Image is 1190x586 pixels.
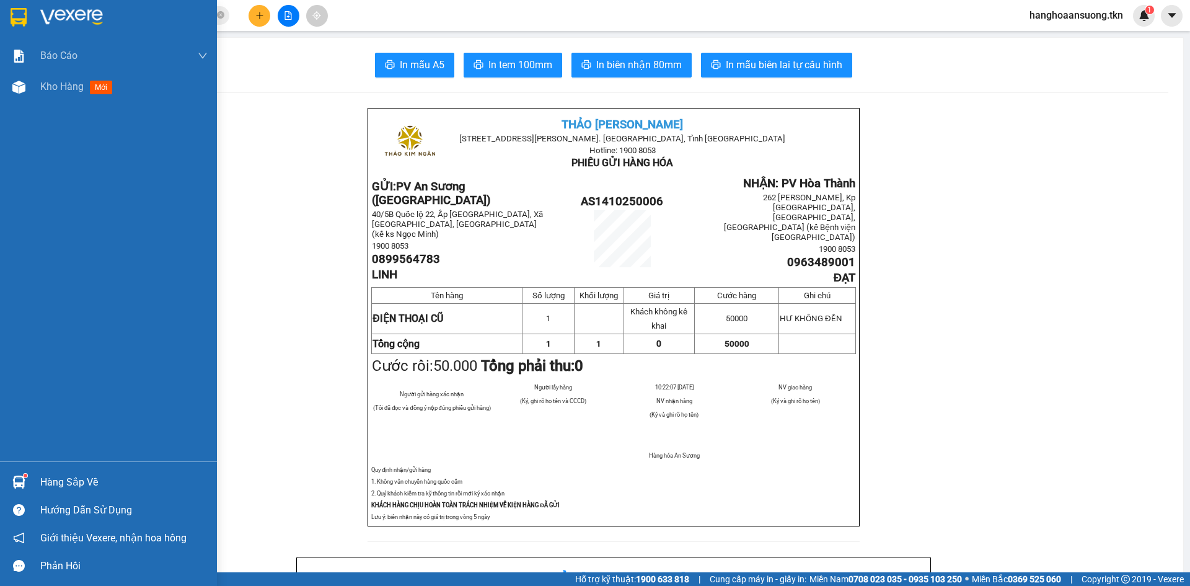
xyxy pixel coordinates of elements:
[726,314,747,323] span: 50000
[1145,6,1154,14] sup: 1
[459,134,785,143] span: [STREET_ADDRESS][PERSON_NAME]. [GEOGRAPHIC_DATA], Tỉnh [GEOGRAPHIC_DATA]
[371,502,560,508] strong: KHÁCH HÀNG CHỊU HOÀN TOÀN TRÁCH NHIỆM VỀ KIỆN HÀNG ĐÃ GỬI
[630,307,687,331] span: Khách không kê khai
[11,8,27,27] img: logo-vxr
[217,10,224,22] span: close-circle
[40,48,77,63] span: Báo cáo
[372,241,408,251] span: 1900 8053
[562,118,683,131] span: THẢO [PERSON_NAME]
[13,560,25,572] span: message
[571,53,692,78] button: printerIn biên nhận 80mm
[372,180,491,207] strong: GỬI:
[743,177,855,190] span: NHẬN: PV Hòa Thành
[834,271,855,285] span: ĐẠT
[804,291,831,300] span: Ghi chú
[581,60,591,71] span: printer
[12,81,25,94] img: warehouse-icon
[717,291,756,300] span: Cước hàng
[371,478,462,485] span: 1. Không vân chuyển hàng quốc cấm
[372,338,420,350] strong: Tổng cộng
[372,313,443,324] span: ĐIỆN THOẠI CŨ
[400,391,464,397] span: Người gửi hàng xác nhận
[464,53,562,78] button: printerIn tem 100mm
[371,490,505,497] span: 2. Quý khách kiểm tra kỹ thông tin rồi mới ký xác nhận
[580,291,618,300] span: Khối lượng
[1166,10,1178,21] span: caret-down
[12,476,25,489] img: warehouse-icon
[249,5,270,27] button: plus
[1020,7,1133,23] span: hanghoaansuong.tkn
[312,11,321,20] span: aim
[371,513,490,520] span: Lưu ý: biên nhận này có giá trị trong vòng 5 ngày
[255,11,264,20] span: plus
[306,5,328,27] button: aim
[819,244,855,254] span: 1900 8053
[636,574,689,584] strong: 1900 633 818
[481,357,583,375] strong: Tổng phải thu:
[1121,575,1130,584] span: copyright
[724,193,855,242] span: 262 [PERSON_NAME], Kp [GEOGRAPHIC_DATA], [GEOGRAPHIC_DATA], [GEOGRAPHIC_DATA] (kế Bệnh viện [GEOG...
[655,384,694,391] span: 10:22:07 [DATE]
[648,291,669,300] span: Giá trị
[848,574,962,584] strong: 0708 023 035 - 0935 103 250
[520,397,586,404] span: (Ký, ghi rõ họ tên và CCCD)
[965,577,969,582] span: ⚪️
[725,339,749,348] span: 50000
[650,411,699,418] span: (Ký và ghi rõ họ tên)
[40,530,187,546] span: Giới thiệu Vexere, nhận hoa hồng
[1070,572,1072,586] span: |
[40,557,208,575] div: Phản hồi
[596,339,601,348] span: 1
[656,339,661,348] span: 0
[13,504,25,516] span: question-circle
[1147,6,1152,14] span: 1
[534,384,572,391] span: Người lấy hàng
[589,146,656,155] span: Hotline: 1900 8053
[198,51,208,61] span: down
[474,60,483,71] span: printer
[546,339,551,348] span: 1
[771,397,820,404] span: (Ký và ghi rõ họ tên)
[972,572,1061,586] span: Miền Bắc
[596,57,682,73] span: In biên nhận 80mm
[1161,5,1183,27] button: caret-down
[710,572,806,586] span: Cung cấp máy in - giấy in:
[372,252,440,266] span: 0899564783
[809,572,962,586] span: Miền Nam
[575,357,583,375] span: 0
[217,11,224,19] span: close-circle
[372,210,543,239] span: 40/5B Quốc lộ 22, Ấp [GEOGRAPHIC_DATA], Xã [GEOGRAPHIC_DATA], [GEOGRAPHIC_DATA] (kế ks Ngọc Minh)
[778,384,812,391] span: NV giao hàng
[372,357,583,375] span: Cước rồi:
[726,57,842,73] span: In mẫu biên lai tự cấu hình
[532,291,565,300] span: Số lượng
[90,81,112,94] span: mới
[284,11,293,20] span: file-add
[13,532,25,544] span: notification
[40,81,84,92] span: Kho hàng
[375,53,454,78] button: printerIn mẫu A5
[433,357,477,375] span: 50.000
[656,397,692,404] span: NV nhận hàng
[787,255,855,269] span: 0963489001
[1008,574,1061,584] strong: 0369 525 060
[12,50,25,63] img: solution-icon
[372,180,491,207] span: PV An Sương ([GEOGRAPHIC_DATA])
[571,157,673,169] span: PHIẾU GỬI HÀNG HÓA
[649,452,700,459] span: Hàng hóa An Sương
[431,291,463,300] span: Tên hàng
[278,5,299,27] button: file-add
[1139,10,1150,21] img: icon-new-feature
[575,572,689,586] span: Hỗ trợ kỹ thuật:
[546,314,550,323] span: 1
[40,501,208,520] div: Hướng dẫn sử dụng
[40,473,208,492] div: Hàng sắp về
[488,57,552,73] span: In tem 100mm
[581,195,663,208] span: AS1410250006
[701,53,852,78] button: printerIn mẫu biên lai tự cấu hình
[373,404,491,411] span: (Tôi đã đọc và đồng ý nộp đúng phiếu gửi hàng)
[372,268,397,282] span: LINH
[400,57,444,73] span: In mẫu A5
[780,314,842,323] span: HƯ KHÔNG ĐỀN
[385,60,395,71] span: printer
